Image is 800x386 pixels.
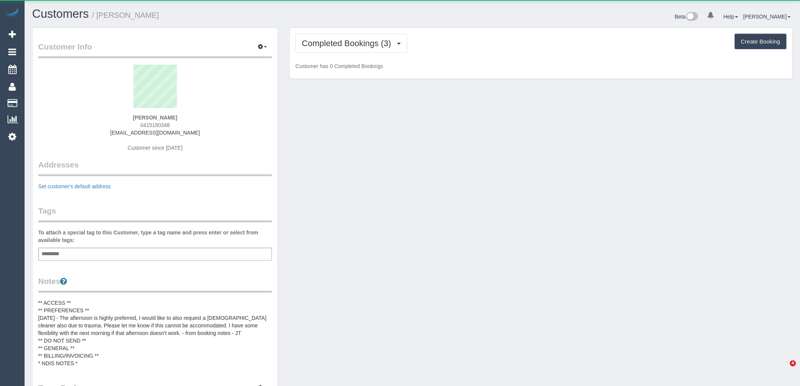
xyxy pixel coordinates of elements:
img: Automaid Logo [5,8,20,18]
span: Customer since [DATE] [128,145,183,151]
p: Customer has 0 Completed Bookings [295,62,786,70]
a: Set customer's default address [38,183,111,189]
a: [PERSON_NAME] [743,14,791,20]
legend: Customer Info [38,41,272,58]
img: New interface [685,12,698,22]
a: Help [723,14,738,20]
pre: ** ACCESS ** ** PREFERENCES ** [DATE] - The afternoon is highly preferred, I would like to also r... [38,299,272,367]
a: [EMAIL_ADDRESS][DOMAIN_NAME] [110,130,200,136]
small: / [PERSON_NAME] [92,11,159,19]
label: To attach a special tag to this Customer, type a tag name and press enter or select from availabl... [38,229,272,244]
button: Completed Bookings (3) [295,34,407,53]
legend: Notes [38,276,272,293]
strong: [PERSON_NAME] [133,115,177,121]
a: Beta [675,14,698,20]
span: 0415180348 [140,122,170,128]
legend: Tags [38,205,272,222]
iframe: Intercom live chat [774,360,792,378]
a: Customers [32,7,89,20]
button: Create Booking [735,34,786,50]
span: Completed Bookings (3) [302,39,395,48]
span: 4 [790,360,796,366]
